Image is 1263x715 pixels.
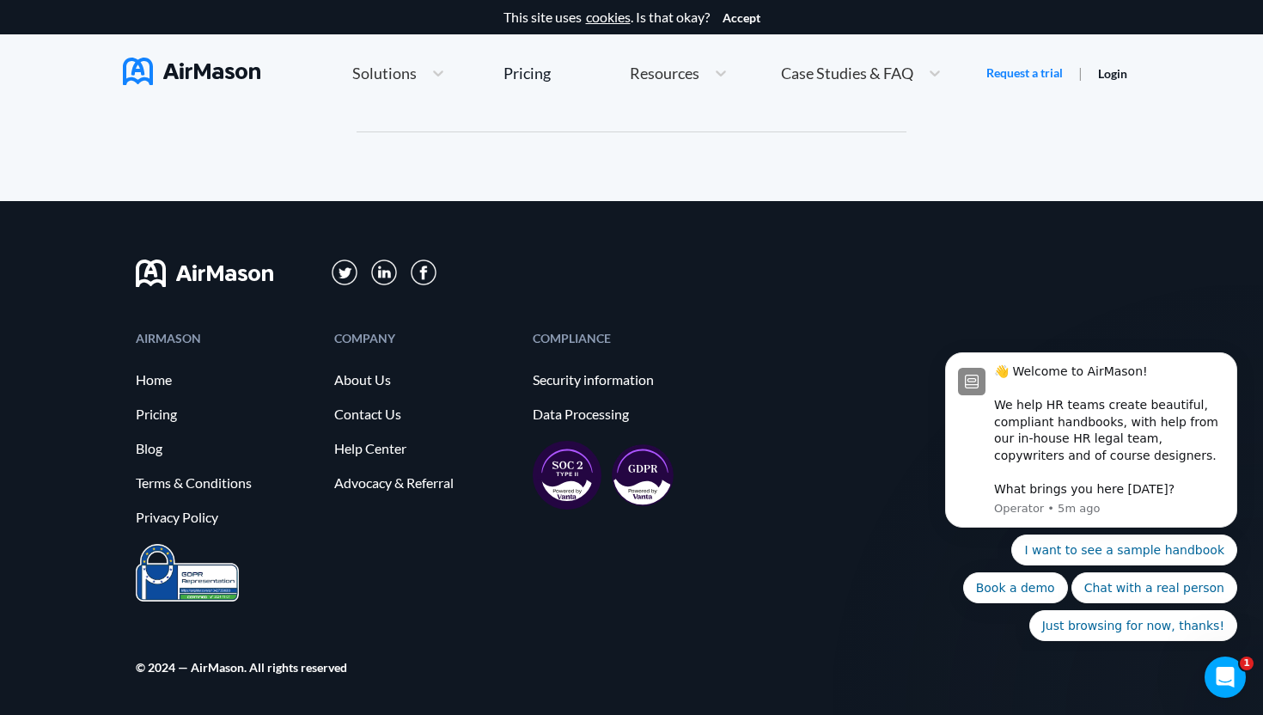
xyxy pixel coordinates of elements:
div: COMPANY [334,333,516,344]
a: Request a trial [986,64,1063,82]
img: svg+xml;base64,PD94bWwgdmVyc2lvbj0iMS4wIiBlbmNvZGluZz0iVVRGLTgiPz4KPHN2ZyB3aWR0aD0iMzFweCIgaGVpZ2... [371,260,398,286]
img: gdpr-98ea35551734e2af8fd9405dbdaf8c18.svg [612,444,674,506]
div: COMPLIANCE [533,333,714,344]
a: Privacy Policy [136,510,317,525]
a: Terms & Conditions [136,475,317,491]
img: AirMason Logo [123,58,260,85]
img: svg+xml;base64,PD94bWwgdmVyc2lvbj0iMS4wIiBlbmNvZGluZz0iVVRGLTgiPz4KPHN2ZyB3aWR0aD0iMzFweCIgaGVpZ2... [332,260,358,286]
iframe: Intercom live chat [1205,657,1246,698]
a: Contact Us [334,406,516,422]
img: soc2-17851990f8204ed92eb8cdb2d5e8da73.svg [533,441,601,510]
iframe: Intercom notifications message [919,337,1263,651]
a: Blog [136,441,317,456]
img: svg+xml;base64,PHN2ZyB3aWR0aD0iMTYwIiBoZWlnaHQ9IjMyIiB2aWV3Qm94PSIwIDAgMTYwIDMyIiBmaWxsPSJub25lIi... [136,260,273,287]
a: Help Center [334,441,516,456]
span: Resources [630,65,699,81]
a: Data Processing [533,406,714,422]
a: cookies [586,9,631,25]
a: Pricing [136,406,317,422]
a: About Us [334,372,516,388]
span: Solutions [352,65,417,81]
a: Security information [533,372,714,388]
img: svg+xml;base64,PD94bWwgdmVyc2lvbj0iMS4wIiBlbmNvZGluZz0iVVRGLTgiPz4KPHN2ZyB3aWR0aD0iMzBweCIgaGVpZ2... [411,260,436,285]
span: Case Studies & FAQ [781,65,913,81]
span: | [1078,64,1083,81]
button: Accept cookies [723,11,760,25]
a: Home [136,372,317,388]
div: Pricing [503,65,551,81]
img: prighter-certificate-eu-7c0b0bead1821e86115914626e15d079.png [136,544,239,602]
div: © 2024 — AirMason. All rights reserved [136,662,347,673]
a: Login [1098,66,1127,81]
div: AIRMASON [136,333,317,344]
a: Advocacy & Referral [334,475,516,491]
a: Pricing [503,58,551,89]
span: 1 [1240,657,1254,670]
